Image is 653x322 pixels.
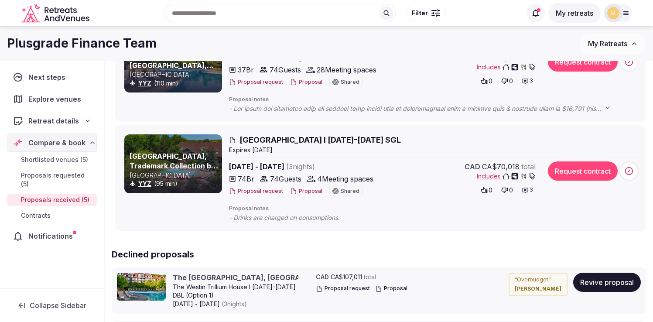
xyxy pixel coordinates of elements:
[173,283,298,300] div: The Westin Trillium House I [DATE]-[DATE] DBL (Option 1)
[229,104,620,113] span: - Lor ipsum dol sitametco adip eli seddoei temp incidi utla et doloremagnaal enim a minimve quis ...
[406,5,446,21] button: Filter
[477,63,536,72] button: Includes
[364,273,376,281] span: total
[21,171,93,188] span: Proposals requested (5)
[28,137,85,148] span: Compare & book
[21,3,91,23] a: Visit the homepage
[270,65,301,75] span: 74 Guests
[229,188,283,195] button: Proposal request
[499,75,516,87] button: 0
[478,184,495,196] button: 0
[239,134,401,145] span: [GEOGRAPHIC_DATA] I [DATE]-[DATE] SGL
[7,154,97,166] a: Shortlisted venues (5)
[21,155,88,164] span: Shortlisted venues (5)
[286,53,315,62] span: ( 3 night s )
[316,273,329,281] span: CAD
[7,90,97,108] a: Explore venues
[28,116,79,126] span: Retreat details
[290,188,322,195] button: Proposal
[489,186,492,195] span: 0
[548,9,601,17] a: My retreats
[7,227,97,245] a: Notifications
[477,172,536,181] button: Includes
[499,184,516,196] button: 0
[130,179,220,188] div: (95 min)
[229,96,640,103] span: Proposal notes
[548,161,618,181] button: Request contract
[489,77,492,86] span: 0
[138,79,151,87] a: YYZ
[30,301,86,310] span: Collapse Sidebar
[7,209,97,222] a: Contracts
[341,188,359,194] span: Shared
[229,161,383,172] span: [DATE] - [DATE]
[21,195,89,204] span: Proposals received (5)
[530,186,533,194] span: 3
[130,79,220,88] div: (110 min)
[238,174,254,184] span: 74 Br
[286,162,315,171] span: ( 3 night s )
[317,174,373,184] span: 4 Meeting spaces
[290,79,322,86] button: Proposal
[7,296,97,315] button: Collapse Sidebar
[117,273,166,301] img: The Westin Trillium House, Blue Mountain cover photo
[509,77,513,86] span: 0
[519,184,536,196] button: 3
[331,273,362,281] span: CA$107,011
[7,68,97,86] a: Next steps
[316,285,370,292] button: Proposal request
[548,3,601,23] button: My retreats
[375,285,407,292] button: Proposal
[28,72,69,82] span: Next steps
[7,35,157,52] h1: Plusgrade Finance Team
[222,300,247,308] span: ( 3 night s )
[173,273,350,282] a: The [GEOGRAPHIC_DATA], [GEOGRAPHIC_DATA]
[607,7,619,19] img: mana.vakili
[478,75,495,87] button: 0
[21,211,51,220] span: Contracts
[21,3,91,23] svg: Retreats and Venues company logo
[317,65,376,75] span: 28 Meeting spaces
[229,205,640,212] span: Proposal notes
[519,75,536,87] button: 3
[229,79,283,86] button: Proposal request
[173,300,298,308] span: [DATE] - [DATE]
[112,248,646,260] h2: Declined proposals
[588,39,627,48] span: My Retreats
[482,161,520,172] span: CA$70,018
[515,276,561,284] p: “ Overbudget ”
[28,94,85,104] span: Explore venues
[573,273,641,292] button: Revive proposal
[130,70,220,79] p: [GEOGRAPHIC_DATA]
[580,33,646,55] button: My Retreats
[412,9,428,17] span: Filter
[238,65,254,75] span: 37 Br
[548,52,618,72] button: Request contract
[28,231,76,241] span: Notifications
[530,77,533,85] span: 3
[7,169,97,190] a: Proposals requested (5)
[270,174,301,184] span: 74 Guests
[130,51,214,79] a: The [GEOGRAPHIC_DATA], [GEOGRAPHIC_DATA]
[138,180,151,187] a: YYZ
[130,152,218,180] a: [GEOGRAPHIC_DATA], Trademark Collection by Wyndham
[515,285,561,293] cite: [PERSON_NAME]
[521,161,536,172] span: total
[465,161,480,172] span: CAD
[229,213,357,222] span: - Drinks are charged on consumptions.
[341,79,359,85] span: Shared
[7,194,97,206] a: Proposals received (5)
[130,171,220,180] p: [GEOGRAPHIC_DATA]
[229,146,640,154] div: Expire s [DATE]
[509,186,513,195] span: 0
